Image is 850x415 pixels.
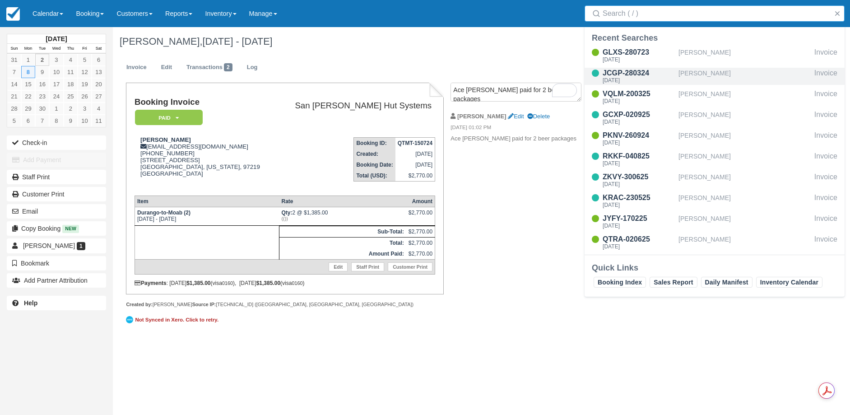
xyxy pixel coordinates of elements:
a: 31 [7,54,21,66]
div: [PERSON_NAME] [678,151,811,168]
a: 27 [92,90,106,103]
th: Total (USD): [354,170,395,182]
th: Mon [21,44,35,54]
div: [PERSON_NAME] [TECHNICAL_ID] ([GEOGRAPHIC_DATA], [GEOGRAPHIC_DATA], [GEOGRAPHIC_DATA]) [126,301,443,308]
div: Quick Links [592,262,837,273]
td: [DATE] - [DATE] [135,207,279,225]
div: ZKVY-300625 [603,172,675,182]
div: RKKF-040825 [603,151,675,162]
a: Inventory Calendar [756,277,822,288]
img: checkfront-main-nav-mini-logo.png [6,7,20,21]
div: JCGP-280324 [603,68,675,79]
strong: QTMT-150724 [398,140,432,146]
th: Booking ID: [354,138,395,149]
th: Sat [92,44,106,54]
td: $2,770.00 [406,226,435,237]
em: (()) [281,216,404,221]
strong: $1,385.00 [186,280,210,286]
a: 10 [78,115,92,127]
a: 2 [64,103,78,115]
div: [PERSON_NAME] [678,47,811,64]
em: [DATE] 01:02 PM [451,124,603,134]
a: 4 [92,103,106,115]
a: 29 [21,103,35,115]
strong: [PERSON_NAME] [457,113,506,120]
div: [DATE] [603,202,675,208]
div: Invoice [814,68,837,85]
div: GCXP-020925 [603,109,675,120]
th: Tue [35,44,49,54]
button: Email [7,204,106,219]
strong: $1,385.00 [256,280,280,286]
div: [DATE] [603,98,675,104]
a: Transactions2 [180,59,239,76]
a: 5 [78,54,92,66]
button: Copy Booking New [7,221,106,236]
a: GCXP-020925[DATE][PERSON_NAME]Invoice [585,109,845,126]
span: 1 [77,242,85,250]
a: Edit [329,262,348,271]
a: 26 [78,90,92,103]
button: Check-in [7,135,106,150]
div: Invoice [814,89,837,106]
th: Thu [64,44,78,54]
a: 25 [64,90,78,103]
a: 3 [49,54,63,66]
a: Staff Print [7,170,106,184]
span: 2 [224,63,232,71]
a: 21 [7,90,21,103]
div: Recent Searches [592,33,837,43]
strong: Durango-to-Moab (2) [137,210,190,216]
div: JYFY-170225 [603,213,675,224]
div: Invoice [814,130,837,147]
div: [PERSON_NAME] [678,130,811,147]
input: Search ( / ) [603,5,830,22]
a: Sales Report [650,277,697,288]
strong: [PERSON_NAME] [140,136,191,143]
button: Bookmark [7,256,106,270]
div: [DATE] [603,161,675,166]
a: 6 [21,115,35,127]
th: Created: [354,149,395,159]
strong: Created by: [126,302,153,307]
div: VQLM-200325 [603,89,675,99]
a: Booking Index [594,277,646,288]
a: ZKVY-300625[DATE][PERSON_NAME]Invoice [585,172,845,189]
div: GLXS-280723 [603,47,675,58]
div: Invoice [814,172,837,189]
th: Sun [7,44,21,54]
a: 11 [64,66,78,78]
a: 9 [35,66,49,78]
a: PKNV-260924[DATE][PERSON_NAME]Invoice [585,130,845,147]
div: [PERSON_NAME] [678,213,811,230]
div: [PERSON_NAME] [678,192,811,210]
a: 7 [7,66,21,78]
th: Item [135,196,279,207]
a: 23 [35,90,49,103]
div: [DATE] [603,140,675,145]
a: Not Synced in Xero. Click to retry. [126,315,221,325]
a: Edit [508,113,524,120]
a: Paid [135,109,200,126]
td: [DATE] [395,149,435,159]
a: RKKF-040825[DATE][PERSON_NAME]Invoice [585,151,845,168]
a: 6 [92,54,106,66]
a: 22 [21,90,35,103]
div: [DATE] [603,244,675,249]
th: Amount [406,196,435,207]
div: [PERSON_NAME] [678,172,811,189]
td: [DATE] [395,159,435,170]
a: 28 [7,103,21,115]
th: Amount Paid: [279,248,406,260]
div: PKNV-260924 [603,130,675,141]
a: Delete [527,113,550,120]
div: : [DATE] (visa ), [DATE] (visa ) [135,280,435,286]
a: 2 [35,54,49,66]
button: Add Partner Attribution [7,273,106,288]
div: [DATE] [603,57,675,62]
p: Ace [PERSON_NAME] paid for 2 beer packages [451,135,603,143]
div: KRAC-230525 [603,192,675,203]
span: New [62,225,79,233]
div: [PERSON_NAME] [678,234,811,251]
td: $2,770.00 [406,237,435,248]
